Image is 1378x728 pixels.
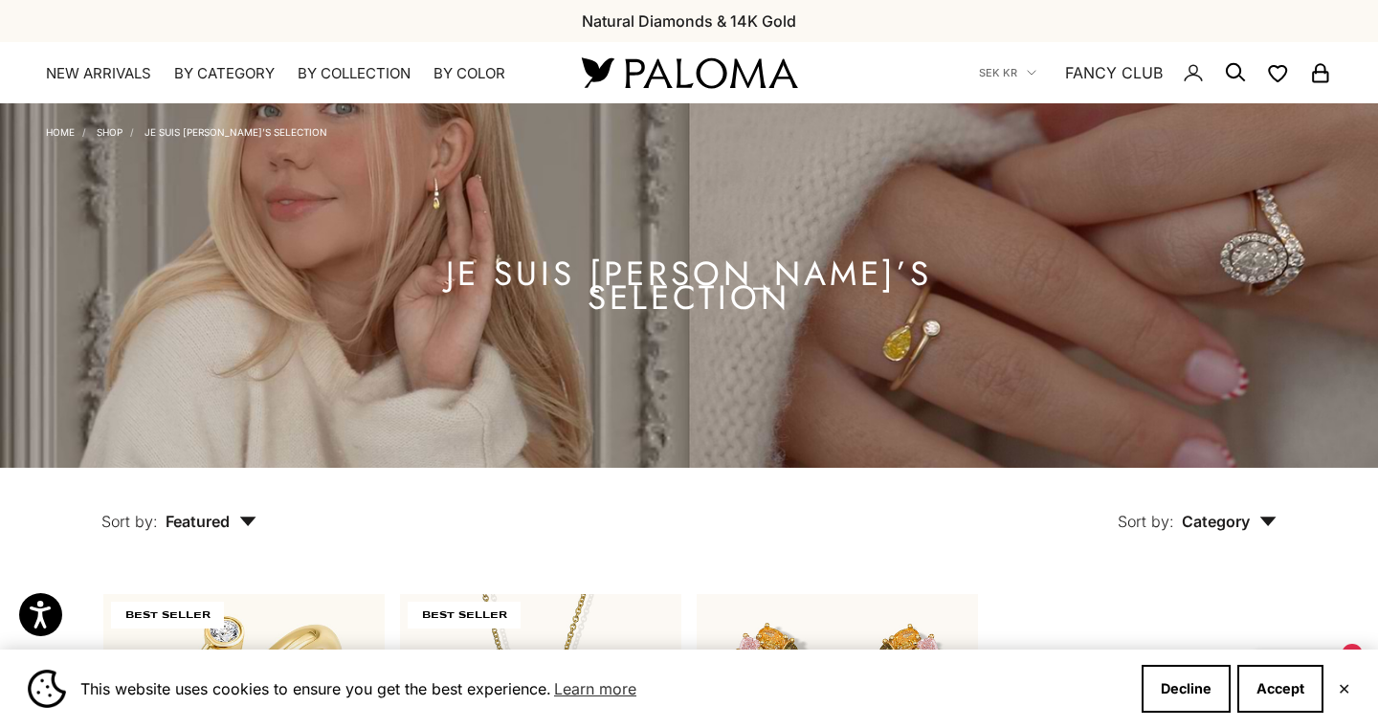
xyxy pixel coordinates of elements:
[298,64,411,83] summary: By Collection
[101,512,158,531] span: Sort by:
[80,674,1126,703] span: This website uses cookies to ensure you get the best experience.
[174,64,275,83] summary: By Category
[166,512,256,531] span: Featured
[551,674,639,703] a: Learn more
[46,64,536,83] nav: Primary navigation
[1237,665,1323,713] button: Accept
[1142,665,1231,713] button: Decline
[57,468,300,548] button: Sort by: Featured
[364,262,1014,310] h1: Je Suis [PERSON_NAME]’s Selection
[1338,683,1350,695] button: Close
[408,602,521,629] span: BEST SELLER
[1065,60,1163,85] a: FANCY CLUB
[97,126,122,138] a: Shop
[1074,468,1321,548] button: Sort by: Category
[979,64,1017,81] span: SEK kr
[979,64,1036,81] button: SEK kr
[1182,512,1277,531] span: Category
[46,126,75,138] a: Home
[1118,512,1174,531] span: Sort by:
[144,126,327,138] a: Je Suis [PERSON_NAME]’s Selection
[28,670,66,708] img: Cookie banner
[46,64,151,83] a: NEW ARRIVALS
[979,42,1332,103] nav: Secondary navigation
[111,602,224,629] span: BEST SELLER
[582,9,796,33] p: Natural Diamonds & 14K Gold
[433,64,505,83] summary: By Color
[46,122,327,138] nav: Breadcrumb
